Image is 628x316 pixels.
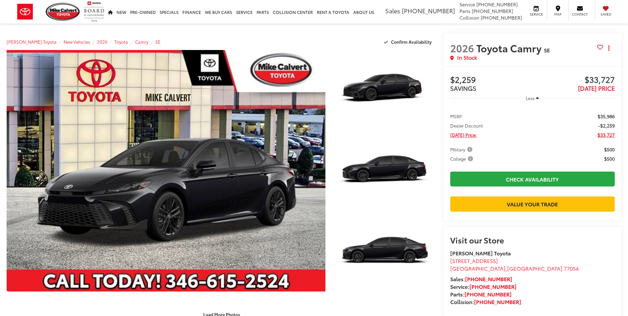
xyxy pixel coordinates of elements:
[599,12,613,17] span: Saved
[604,146,615,153] span: $500
[564,264,579,272] span: 77054
[391,39,432,45] span: Confirm Availability
[450,196,615,211] a: Value Your Trade
[115,39,128,45] a: Toyota
[465,275,512,283] a: [PHONE_NUMBER]
[450,155,475,162] button: College
[333,50,437,128] a: Expand Photo 1
[526,95,535,101] span: Less
[450,275,512,283] strong: Sales:
[450,257,579,272] a: [STREET_ADDRESS] [GEOGRAPHIC_DATA],[GEOGRAPHIC_DATA] 77054
[97,39,108,45] a: 2026
[333,132,437,210] a: Expand Photo 2
[608,45,609,51] span: dropdown dots
[450,249,511,257] strong: [PERSON_NAME] Toyota
[481,14,522,21] span: [PHONE_NUMBER]
[474,298,521,305] a: [PHONE_NUMBER]
[450,264,506,272] span: [GEOGRAPHIC_DATA]
[450,283,516,290] strong: Service:
[603,42,615,54] button: Actions
[450,113,463,120] span: MSRP:
[7,39,57,45] a: [PERSON_NAME] Toyota
[450,84,476,92] span: SAVINGS
[523,92,543,104] button: Less
[155,39,161,45] a: SE
[450,257,498,264] span: [STREET_ADDRESS]
[450,41,474,55] span: 2026
[457,54,477,61] span: In Stock
[450,122,483,129] span: Dealer Discount
[476,1,518,8] span: [PHONE_NUMBER]
[598,132,615,138] span: $33,727
[459,8,470,14] span: Parts
[532,75,615,85] span: $33,727
[135,39,148,45] a: Camry
[598,122,615,129] span: -$2,259
[551,12,565,17] span: Map
[578,84,615,92] span: [DATE] PRICE
[450,75,533,85] span: $2,259
[332,213,438,292] img: 2026 Toyota Camry SE
[450,132,477,138] span: [DATE] Price:
[450,290,511,298] strong: Parts:
[3,49,329,293] img: 2026 Toyota Camry SE
[469,283,516,290] a: [PHONE_NUMBER]
[450,236,615,244] h2: Visit our Store
[572,12,588,17] span: Contact
[459,14,479,21] span: Collision
[598,113,615,120] span: $35,986
[380,36,437,48] button: Confirm Availability
[472,8,513,14] span: [PHONE_NUMBER]
[464,290,511,298] a: [PHONE_NUMBER]
[402,6,455,15] span: [PHONE_NUMBER]
[450,298,521,305] strong: Collision:
[385,6,400,15] span: Sales
[604,155,615,162] span: $500
[476,41,544,55] span: Toyota Camry
[332,131,438,211] img: 2026 Toyota Camry SE
[529,12,544,17] span: Service
[450,264,579,272] span: ,
[459,1,475,8] span: Service
[544,46,550,54] span: SE
[450,172,615,186] a: Check Availability
[332,49,438,129] img: 2026 Toyota Camry SE
[333,213,437,291] a: Expand Photo 3
[507,264,562,272] span: [GEOGRAPHIC_DATA]
[450,155,474,162] span: College
[46,3,81,21] img: Mike Calvert Toyota
[7,50,325,291] a: Expand Photo 0
[450,146,474,153] span: Military
[450,146,475,153] button: Military
[64,39,90,45] a: New Vehicles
